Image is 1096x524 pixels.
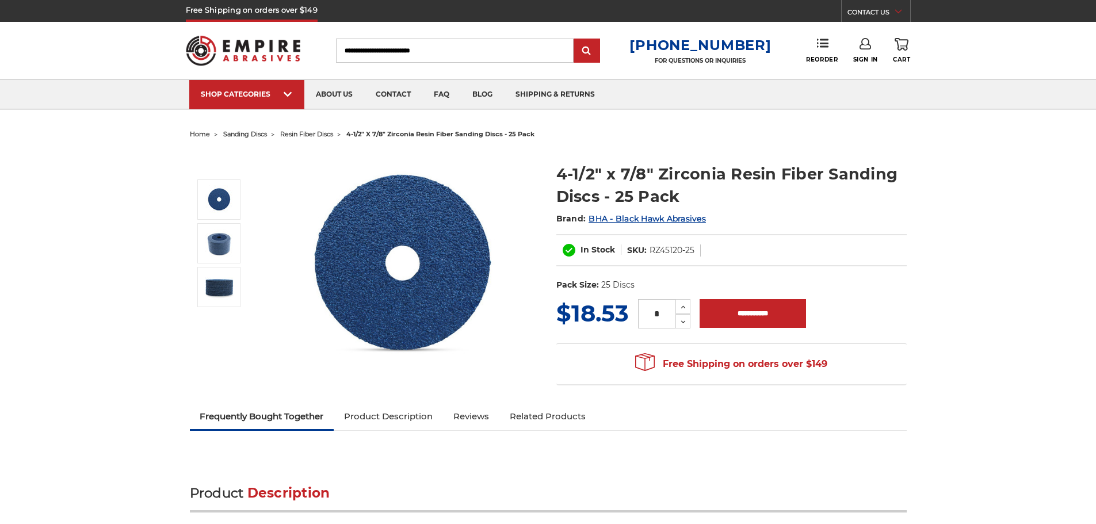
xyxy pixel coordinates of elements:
a: resin fiber discs [280,130,333,138]
a: BHA - Black Hawk Abrasives [589,213,706,224]
img: 4-1/2" zirc resin fiber disc [205,185,234,214]
a: shipping & returns [504,80,606,109]
div: SHOP CATEGORIES [201,90,293,98]
span: Cart [893,56,910,63]
span: Free Shipping on orders over $149 [635,353,827,376]
a: Related Products [499,404,596,429]
a: faq [422,80,461,109]
span: Reorder [806,56,838,63]
dt: Pack Size: [556,279,599,291]
span: Sign In [853,56,878,63]
span: Brand: [556,213,586,224]
span: $18.53 [556,299,629,327]
p: FOR QUESTIONS OR INQUIRIES [629,57,771,64]
dd: RZ45120-25 [650,244,694,257]
span: 4-1/2" x 7/8" zirconia resin fiber sanding discs - 25 pack [346,130,534,138]
a: [PHONE_NUMBER] [629,37,771,53]
h1: 4-1/2" x 7/8" Zirconia Resin Fiber Sanding Discs - 25 Pack [556,163,907,208]
a: blog [461,80,504,109]
dt: SKU: [627,244,647,257]
a: contact [364,80,422,109]
dd: 25 Discs [601,279,635,291]
a: about us [304,80,364,109]
a: Frequently Bought Together [190,404,334,429]
a: Reorder [806,38,838,63]
span: Description [247,485,330,501]
img: Empire Abrasives [186,28,301,73]
img: 4.5 inch zirconia resin fiber discs [205,229,234,258]
a: home [190,130,210,138]
input: Submit [575,40,598,63]
a: Cart [893,38,910,63]
img: 4.5" zirconia resin fiber discs [205,273,234,301]
span: Product [190,485,244,501]
a: Reviews [443,404,499,429]
span: In Stock [581,244,615,255]
a: Product Description [334,404,443,429]
a: CONTACT US [847,6,910,22]
a: sanding discs [223,130,267,138]
img: 4-1/2" zirc resin fiber disc [288,151,518,380]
